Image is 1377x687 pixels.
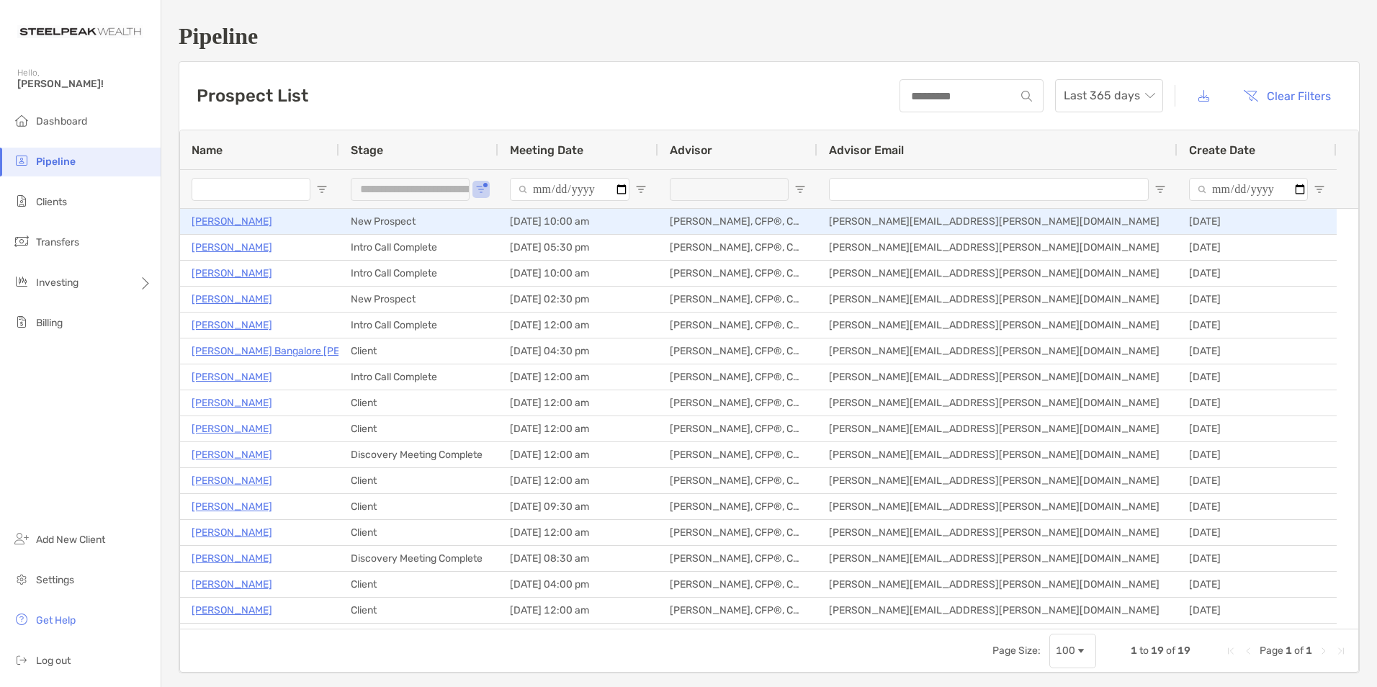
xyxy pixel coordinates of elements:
div: [DATE] [1178,235,1337,260]
span: Stage [351,143,383,157]
div: [DATE] [1178,494,1337,519]
div: [DATE] 05:30 pm [498,235,658,260]
div: [PERSON_NAME], CFP®, CDFA® [658,338,817,364]
a: [PERSON_NAME] [192,420,272,438]
div: Previous Page [1242,645,1254,657]
a: [PERSON_NAME] [192,446,272,464]
span: 1 [1306,645,1312,657]
span: Settings [36,574,74,586]
button: Open Filter Menu [794,184,806,195]
div: [PERSON_NAME][EMAIL_ADDRESS][PERSON_NAME][DOMAIN_NAME] [817,313,1178,338]
div: [PERSON_NAME], CFP®, CDFA® [658,494,817,519]
div: [PERSON_NAME][EMAIL_ADDRESS][PERSON_NAME][DOMAIN_NAME] [817,390,1178,416]
span: of [1294,645,1304,657]
div: First Page [1225,645,1237,657]
div: [PERSON_NAME], CFP®, CDFA® [658,598,817,623]
div: Intro Call Complete [339,261,498,286]
div: [PERSON_NAME][EMAIL_ADDRESS][PERSON_NAME][DOMAIN_NAME] [817,287,1178,312]
input: Create Date Filter Input [1189,178,1308,201]
img: billing icon [13,313,30,331]
img: clients icon [13,192,30,210]
div: Page Size [1049,634,1096,668]
span: Log out [36,655,71,667]
div: [DATE] 12:00 am [498,364,658,390]
span: [PERSON_NAME]! [17,78,152,90]
span: of [1166,645,1175,657]
span: Billing [36,317,63,329]
span: Add New Client [36,534,105,546]
button: Open Filter Menu [635,184,647,195]
div: [DATE] 12:00 am [498,416,658,441]
img: pipeline icon [13,152,30,169]
div: Next Page [1318,645,1329,657]
div: Last Page [1335,645,1347,657]
div: [DATE] [1178,468,1337,493]
div: [PERSON_NAME], CFP®, CDFA® [658,468,817,493]
div: [PERSON_NAME][EMAIL_ADDRESS][PERSON_NAME][DOMAIN_NAME] [817,442,1178,467]
div: [PERSON_NAME], CFP®, CDFA® [658,390,817,416]
button: Open Filter Menu [475,184,487,195]
div: [PERSON_NAME][EMAIL_ADDRESS][PERSON_NAME][DOMAIN_NAME] [817,261,1178,286]
div: [PERSON_NAME][EMAIL_ADDRESS][PERSON_NAME][DOMAIN_NAME] [817,235,1178,260]
div: Client [339,390,498,416]
a: [PERSON_NAME] [192,498,272,516]
div: [DATE] [1178,442,1337,467]
button: Clear Filters [1232,80,1342,112]
span: Pipeline [36,156,76,168]
p: [PERSON_NAME] Bangalore [PERSON_NAME] [192,342,404,360]
div: [PERSON_NAME][EMAIL_ADDRESS][PERSON_NAME][DOMAIN_NAME] [817,598,1178,623]
div: Client [339,338,498,364]
div: [PERSON_NAME][EMAIL_ADDRESS][PERSON_NAME][DOMAIN_NAME] [817,520,1178,545]
span: Investing [36,277,79,289]
p: [PERSON_NAME] [192,212,272,230]
a: [PERSON_NAME] [192,368,272,386]
a: [PERSON_NAME] [192,549,272,567]
div: [PERSON_NAME][EMAIL_ADDRESS][PERSON_NAME][DOMAIN_NAME] [817,624,1178,649]
div: [DATE] 10:00 am [498,261,658,286]
img: investing icon [13,273,30,290]
div: [PERSON_NAME], CFP®, CDFA® [658,313,817,338]
span: Transfers [36,236,79,248]
p: [PERSON_NAME] [192,472,272,490]
p: [PERSON_NAME] [192,238,272,256]
img: transfers icon [13,233,30,250]
span: Advisor [670,143,712,157]
div: [DATE] 12:00 am [498,598,658,623]
p: [PERSON_NAME] [192,264,272,282]
span: 19 [1178,645,1190,657]
div: [DATE] 02:30 pm [498,287,658,312]
div: [DATE] [1178,313,1337,338]
p: [PERSON_NAME] [192,316,272,334]
div: Intro Call Complete [339,364,498,390]
div: [DATE] [1178,338,1337,364]
a: [PERSON_NAME] [192,627,272,645]
div: [DATE] 12:00 am [498,520,658,545]
div: [PERSON_NAME], CFP®, CDFA® [658,209,817,234]
button: Open Filter Menu [316,184,328,195]
a: [PERSON_NAME] [192,290,272,308]
div: [DATE] 04:00 pm [498,572,658,597]
a: [PERSON_NAME] [192,601,272,619]
div: [DATE] 10:00 am [498,209,658,234]
div: [DATE] 12:00 am [498,468,658,493]
a: [PERSON_NAME] [192,524,272,542]
div: [DATE] 12:00 am [498,390,658,416]
span: Clients [36,196,67,208]
div: [DATE] 12:00 am [498,442,658,467]
input: Advisor Email Filter Input [829,178,1149,201]
div: [PERSON_NAME], CFP®, CDFA® [658,235,817,260]
div: [PERSON_NAME], CFP®, CDFA® [658,261,817,286]
div: Client [339,624,498,649]
h3: Prospect List [197,86,308,106]
div: Client [339,520,498,545]
div: [PERSON_NAME][EMAIL_ADDRESS][PERSON_NAME][DOMAIN_NAME] [817,416,1178,441]
span: to [1139,645,1149,657]
div: [PERSON_NAME], CFP®, CDFA® [658,624,817,649]
span: Page [1260,645,1283,657]
div: [DATE] [1178,287,1337,312]
p: [PERSON_NAME] [192,575,272,593]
